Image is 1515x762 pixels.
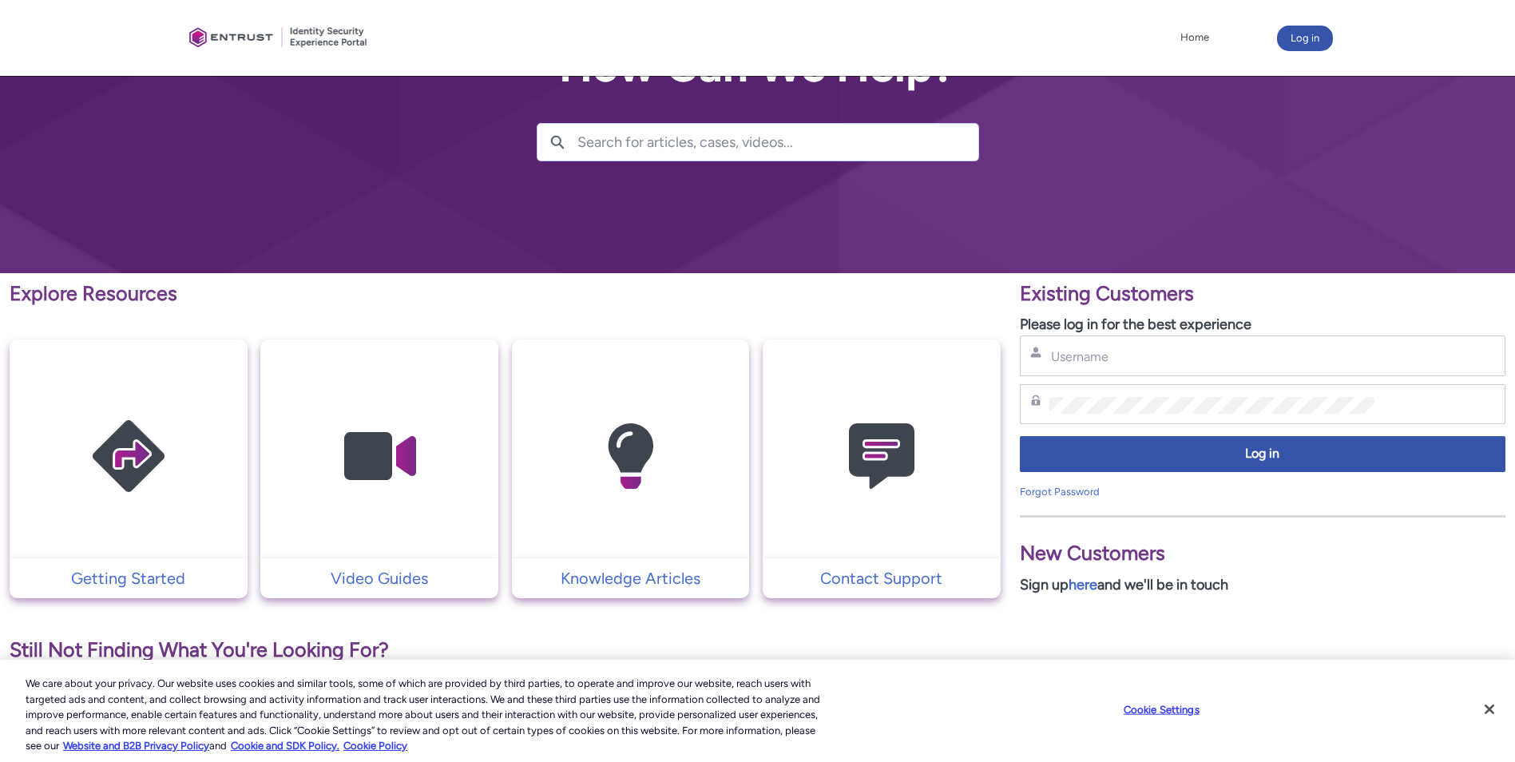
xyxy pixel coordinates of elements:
button: Close [1472,692,1507,727]
a: Video Guides [260,566,498,590]
a: here [1069,576,1097,593]
span: Log in [1030,445,1495,463]
a: Cookie and SDK Policy. [231,740,339,752]
a: Getting Started [10,566,248,590]
a: More information about our cookie policy., opens in a new tab [63,740,209,752]
img: Getting Started [53,371,204,542]
p: Contact Support [771,566,993,590]
button: Log in [1020,436,1505,472]
a: Contact Support [763,566,1001,590]
a: Forgot Password [1020,486,1100,498]
img: Contact Support [806,371,958,542]
img: Video Guides [303,371,455,542]
p: Existing Customers [1020,279,1505,309]
input: Search for articles, cases, videos... [577,124,978,161]
p: Explore Resources [10,279,1001,309]
a: Home [1176,26,1213,50]
p: Sign up and we'll be in touch [1020,574,1505,596]
button: Cookie Settings [1112,694,1212,726]
input: Username [1049,348,1375,365]
p: Getting Started [18,566,240,590]
img: Knowledge Articles [554,371,706,542]
p: New Customers [1020,538,1505,569]
div: We care about your privacy. Our website uses cookies and similar tools, some of which are provide... [26,676,833,754]
p: Knowledge Articles [520,566,742,590]
h2: How Can We Help? [537,42,979,91]
a: Cookie Policy [343,740,407,752]
p: Please log in for the best experience [1020,314,1505,335]
a: Knowledge Articles [512,566,750,590]
button: Log in [1277,26,1333,51]
p: Still Not Finding What You're Looking For? [10,635,1001,665]
p: Video Guides [268,566,490,590]
button: Search [537,124,577,161]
